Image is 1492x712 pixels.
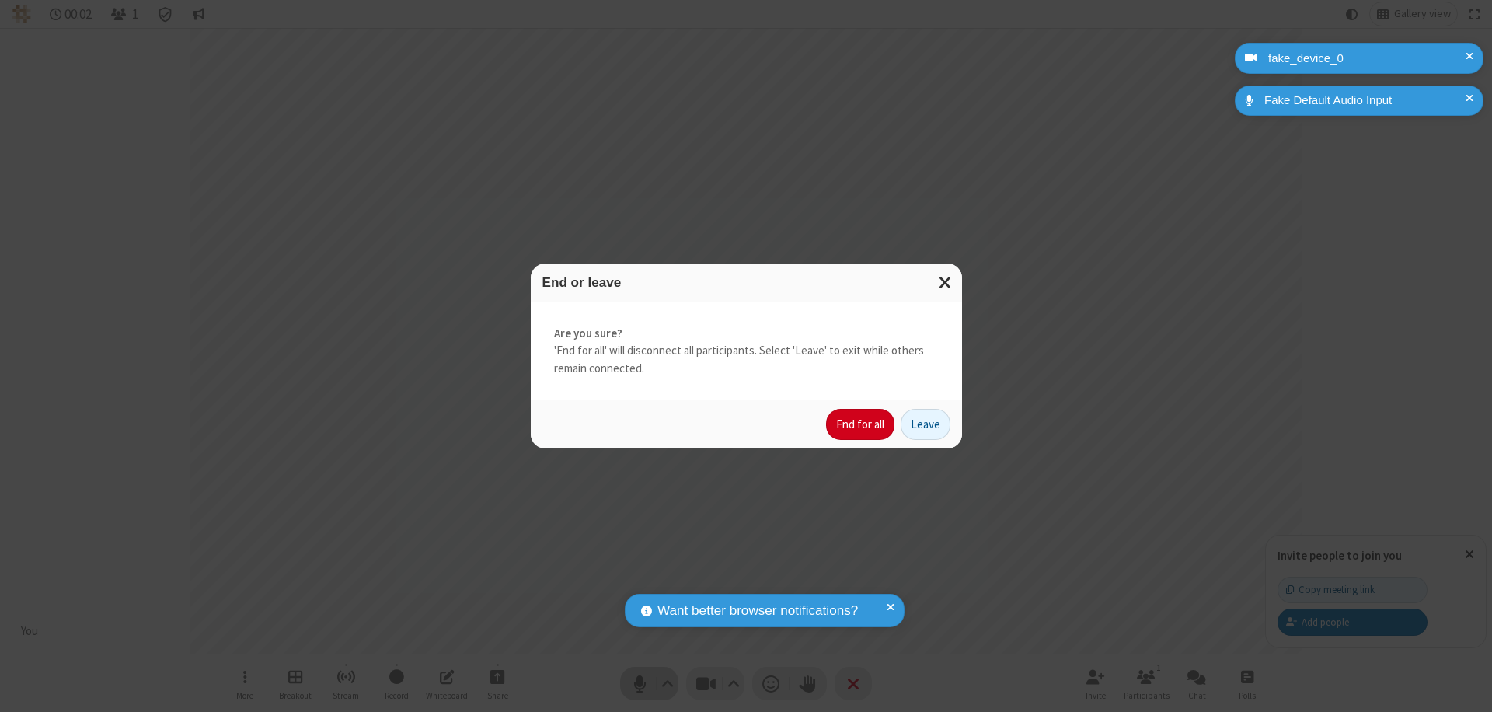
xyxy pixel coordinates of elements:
[929,264,962,302] button: Close modal
[542,275,950,290] h3: End or leave
[657,601,858,621] span: Want better browser notifications?
[1259,92,1472,110] div: Fake Default Audio Input
[901,409,950,440] button: Leave
[531,302,962,401] div: 'End for all' will disconnect all participants. Select 'Leave' to exit while others remain connec...
[554,325,939,343] strong: Are you sure?
[826,409,894,440] button: End for all
[1263,50,1472,68] div: fake_device_0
